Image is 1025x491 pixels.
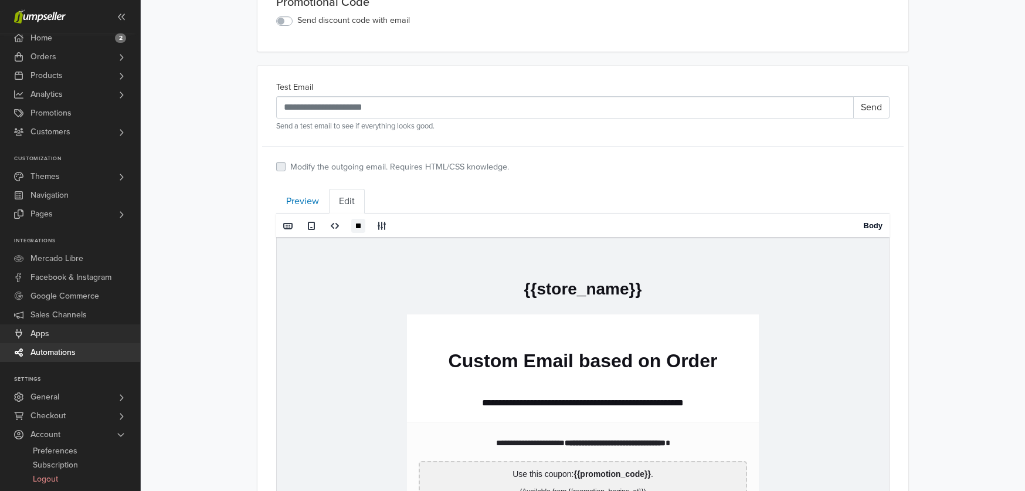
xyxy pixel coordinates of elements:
small: Send a test email to see if everything looks good. [276,121,890,132]
span: Pages [30,205,53,224]
label: Send discount code with email [297,14,410,27]
strong: {{store_name}} [273,313,340,323]
span: Automations [30,343,76,362]
p: Custom Email based on Order [142,112,470,134]
span: Sales Channels [30,306,87,324]
span: Account [30,425,60,444]
p: Customization [14,155,140,162]
span: Subscription [33,458,78,472]
span: Logout [33,472,58,486]
p: in our store. [320,356,363,365]
p: Thank you, [142,297,470,311]
span: Home [30,29,52,48]
p: If you wish to unsubscribe from these emails please update your preferences at the [162,344,450,365]
a: customer profile [261,356,320,365]
input: Recipient's username [276,96,854,118]
span: Orders [30,48,56,66]
span: Navigation [30,186,69,205]
span: Mercado Libre [30,249,83,268]
span: Preferences [33,444,77,458]
span: Products [30,66,63,85]
label: Test Email [276,81,313,94]
button: Send [853,96,890,118]
p: (Available from {{promotion_begins_at}}) [149,249,463,259]
span: Facebook & Instagram [30,268,111,287]
p: Integrations [14,238,140,245]
p: Settings [14,376,140,383]
span: Apps [30,324,49,343]
a: Body [864,214,883,238]
a: Preview [276,189,329,214]
span: Promotions [30,104,72,123]
p: Use this coupon: . [149,231,463,243]
span: Themes [30,167,60,186]
span: General [30,388,59,407]
span: Checkout [30,407,66,425]
label: Modify the outgoing email. Requires HTML/CSS knowledge. [290,161,509,174]
span: 2 [115,33,126,43]
span: Analytics [30,85,63,104]
p: {{store_name}} [142,41,470,62]
strong: {{promotion_code}} [297,232,374,241]
span: Google Commerce [30,287,99,306]
img: jumpseller-logo-footer-grey.png [268,367,344,402]
a: Edit [329,189,365,214]
span: Customers [30,123,70,141]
